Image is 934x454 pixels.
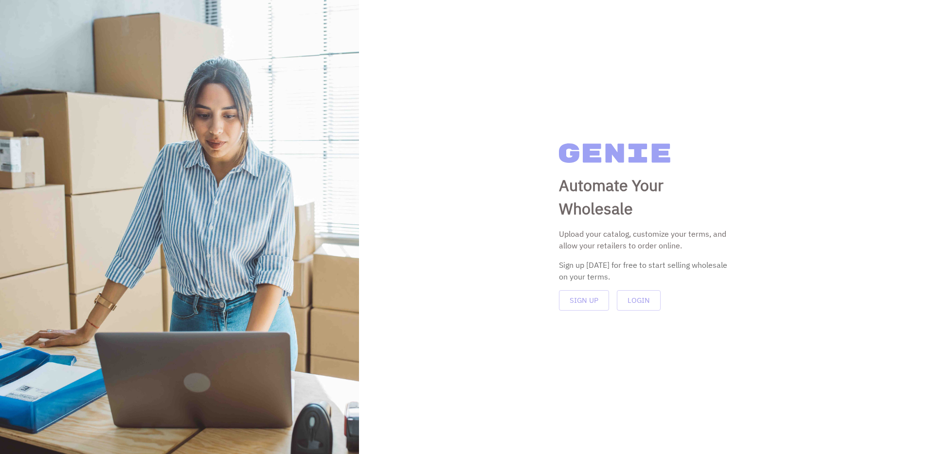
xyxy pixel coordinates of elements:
[559,290,609,311] button: Sign Up
[559,228,734,251] p: Upload your catalog, customize your terms, and allow your retailers to order online.
[617,290,661,311] button: Login
[559,174,734,220] p: Automate Your Wholesale
[559,259,734,282] div: Sign up [DATE] for free to start selling wholesale on your terms.
[559,143,670,163] img: Genie Logo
